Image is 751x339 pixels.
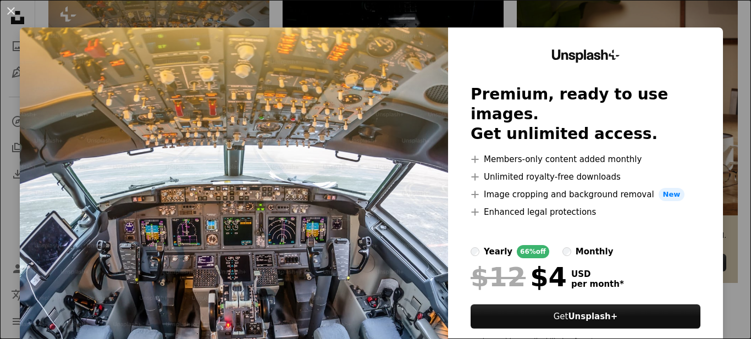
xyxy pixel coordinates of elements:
span: New [659,188,685,201]
button: GetUnsplash+ [471,304,700,329]
li: Members-only content added monthly [471,153,700,166]
span: per month * [571,279,624,289]
input: yearly66%off [471,247,479,256]
input: monthly [562,247,571,256]
span: USD [571,269,624,279]
div: yearly [484,245,512,258]
div: $4 [471,263,567,291]
strong: Unsplash+ [568,312,617,321]
h2: Premium, ready to use images. Get unlimited access. [471,85,700,144]
div: monthly [576,245,614,258]
li: Enhanced legal protections [471,205,700,219]
span: $12 [471,263,526,291]
li: Unlimited royalty-free downloads [471,170,700,184]
li: Image cropping and background removal [471,188,700,201]
div: 66% off [517,245,549,258]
